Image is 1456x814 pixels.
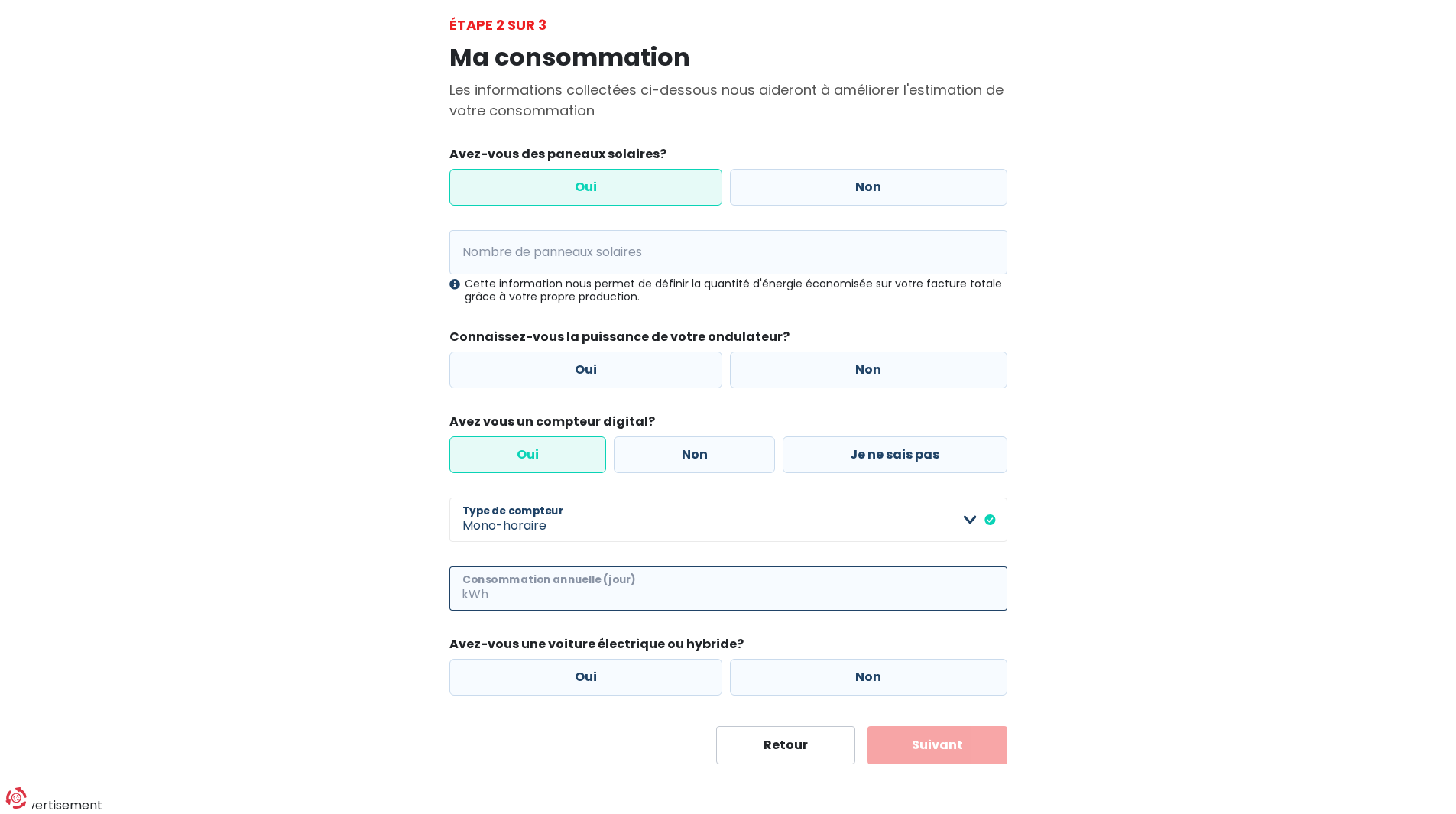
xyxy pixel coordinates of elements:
[449,15,1007,35] div: Étape 2 sur 3
[867,726,1007,764] button: Suivant
[449,145,1007,169] legend: Avez-vous des paneaux solaires?
[449,169,723,206] label: Oui
[730,169,1007,206] label: Non
[449,436,607,473] label: Oui
[449,659,723,696] label: Oui
[783,436,1007,473] label: Je ne sais pas
[716,726,856,764] button: Retour
[449,352,723,388] label: Oui
[449,328,1007,352] legend: Connaissez-vous la puissance de votre ondulateur?
[449,635,1007,659] legend: Avez-vous une voiture électrique ou hybride?
[614,436,775,473] label: Non
[449,43,1007,72] h1: Ma consommation
[730,352,1007,388] label: Non
[449,277,1007,303] div: Cette information nous permet de définir la quantité d'énergie économisée sur votre facture total...
[730,659,1007,696] label: Non
[449,413,1007,436] legend: Avez vous un compteur digital?
[449,79,1007,121] p: Les informations collectées ci-dessous nous aideront à améliorer l'estimation de votre consommation
[449,566,491,611] span: kWh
